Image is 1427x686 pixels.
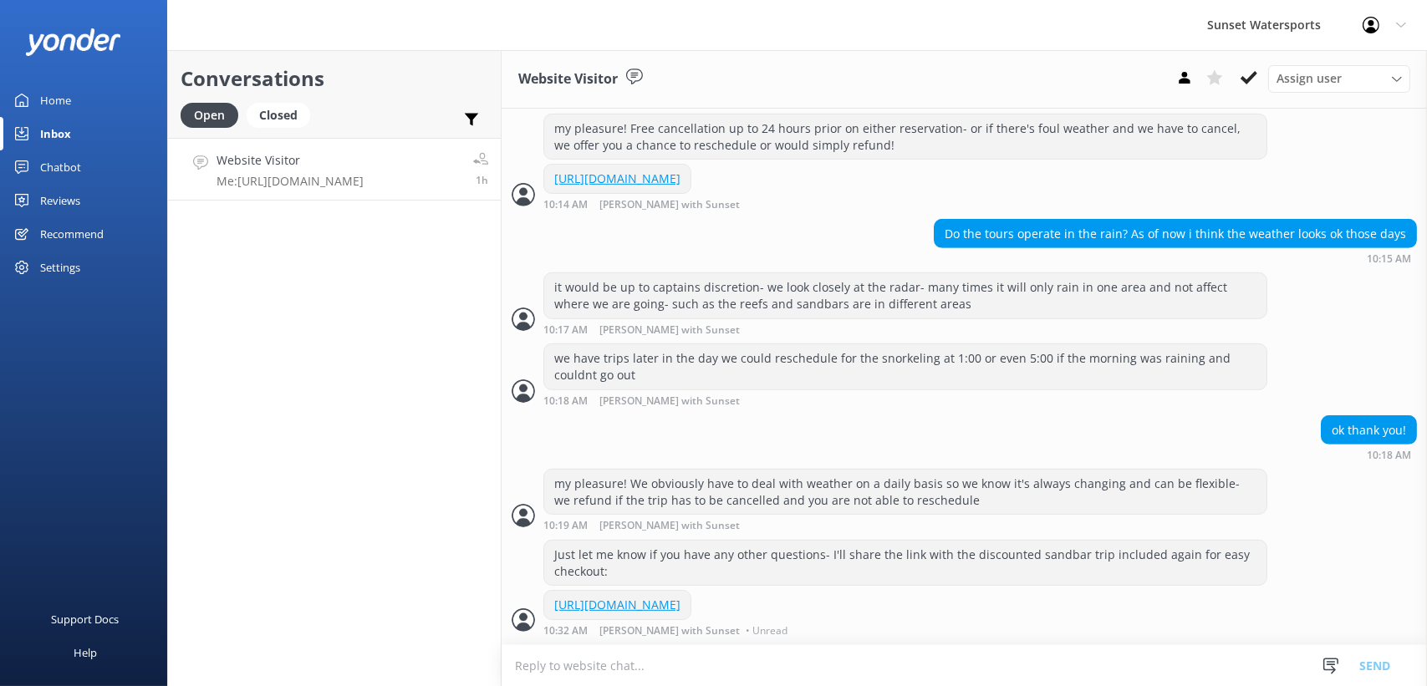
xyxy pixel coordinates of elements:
[934,252,1417,264] div: Sep 16 2025 09:15am (UTC -05:00) America/Cancun
[599,396,740,407] span: [PERSON_NAME] with Sunset
[543,396,588,407] strong: 10:18 AM
[247,105,319,124] a: Closed
[543,394,1267,407] div: Sep 16 2025 09:18am (UTC -05:00) America/Cancun
[181,63,488,94] h2: Conversations
[40,150,81,184] div: Chatbot
[181,103,238,128] div: Open
[599,200,740,211] span: [PERSON_NAME] with Sunset
[544,541,1266,585] div: Just let me know if you have any other questions- I'll share the link with the discounted sandbar...
[544,114,1266,159] div: my pleasure! Free cancellation up to 24 hours prior on either reservation- or if there's foul wea...
[25,28,121,56] img: yonder-white-logo.png
[181,105,247,124] a: Open
[599,325,740,336] span: [PERSON_NAME] with Sunset
[543,325,588,336] strong: 10:17 AM
[543,323,1267,336] div: Sep 16 2025 09:17am (UTC -05:00) America/Cancun
[543,198,794,211] div: Sep 16 2025 09:14am (UTC -05:00) America/Cancun
[746,626,787,636] span: • Unread
[476,173,488,187] span: Sep 16 2025 09:32am (UTC -05:00) America/Cancun
[247,103,310,128] div: Closed
[543,200,588,211] strong: 10:14 AM
[217,151,364,170] h4: Website Visitor
[544,344,1266,389] div: we have trips later in the day we could reschedule for the snorkeling at 1:00 or even 5:00 if the...
[599,521,740,531] span: [PERSON_NAME] with Sunset
[1322,416,1416,445] div: ok thank you!
[554,597,680,612] a: [URL][DOMAIN_NAME]
[518,69,618,90] h3: Website Visitor
[40,217,104,251] div: Recommend
[543,624,792,636] div: Sep 16 2025 09:32am (UTC -05:00) America/Cancun
[168,138,501,201] a: Website VisitorMe:[URL][DOMAIN_NAME]1h
[40,251,80,284] div: Settings
[74,636,97,669] div: Help
[543,521,588,531] strong: 10:19 AM
[1277,69,1342,88] span: Assign user
[1367,254,1411,264] strong: 10:15 AM
[554,170,680,186] a: [URL][DOMAIN_NAME]
[40,117,71,150] div: Inbox
[1268,65,1410,92] div: Assign User
[52,602,120,636] div: Support Docs
[40,184,80,217] div: Reviews
[217,174,364,189] p: Me: [URL][DOMAIN_NAME]
[543,626,588,636] strong: 10:32 AM
[935,220,1416,248] div: Do the tours operate in the rain? As of now i think the weather looks ok those days
[599,626,740,636] span: [PERSON_NAME] with Sunset
[1321,449,1417,460] div: Sep 16 2025 09:18am (UTC -05:00) America/Cancun
[40,84,71,117] div: Home
[543,519,1267,531] div: Sep 16 2025 09:19am (UTC -05:00) America/Cancun
[544,273,1266,318] div: it would be up to captains discretion- we look closely at the radar- many times it will only rain...
[544,470,1266,514] div: my pleasure! We obviously have to deal with weather on a daily basis so we know it's always chang...
[1367,450,1411,460] strong: 10:18 AM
